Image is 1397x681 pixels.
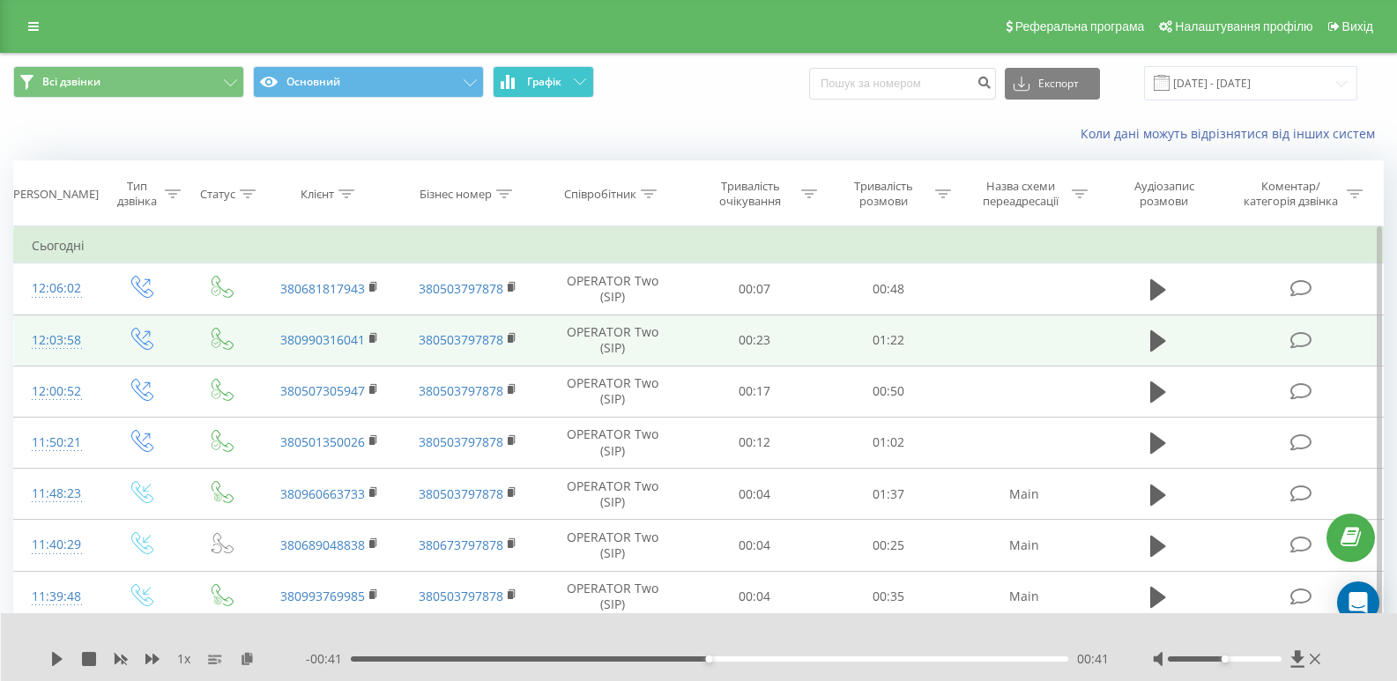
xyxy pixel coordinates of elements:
a: 380993769985 [280,588,365,604]
div: [PERSON_NAME] [10,187,99,202]
button: Графік [493,66,594,98]
input: Пошук за номером [809,68,996,100]
div: 11:50:21 [32,426,82,460]
td: Main [955,469,1094,520]
td: OPERATOR Two (SIP) [538,315,687,366]
td: OPERATOR Two (SIP) [538,366,687,417]
td: 00:48 [821,263,955,315]
a: 380507305947 [280,382,365,399]
a: 380503797878 [419,382,503,399]
div: Тривалість розмови [837,179,931,209]
a: 380673797878 [419,537,503,553]
span: 1 x [177,650,190,668]
td: 00:07 [687,263,821,315]
td: 01:02 [821,417,955,468]
div: 12:03:58 [32,323,82,358]
td: 00:17 [687,366,821,417]
div: 11:40:29 [32,528,82,562]
td: OPERATOR Two (SIP) [538,520,687,571]
div: Статус [200,187,235,202]
a: 380503797878 [419,485,503,502]
td: OPERATOR Two (SIP) [538,263,687,315]
span: Вихід [1342,19,1373,33]
span: Налаштування профілю [1175,19,1312,33]
span: 00:41 [1077,650,1109,668]
td: OPERATOR Two (SIP) [538,469,687,520]
a: 380689048838 [280,537,365,553]
div: Аудіозапис розмови [1110,179,1218,209]
span: - 00:41 [306,650,351,668]
div: Клієнт [301,187,334,202]
td: 00:04 [687,520,821,571]
td: 00:04 [687,469,821,520]
td: Main [955,571,1094,622]
div: Accessibility label [705,655,712,662]
div: Назва схеми переадресації [973,179,1067,209]
td: Сьогодні [14,228,1384,263]
a: Коли дані можуть відрізнятися вiд інших систем [1081,125,1384,142]
td: 00:23 [687,315,821,366]
div: Accessibility label [1221,655,1228,662]
a: 380501350026 [280,433,365,450]
div: Тривалість очікування [703,179,797,209]
td: OPERATOR Two (SIP) [538,571,687,622]
td: 00:35 [821,571,955,622]
a: 380503797878 [419,588,503,604]
div: Тип дзвінка [115,179,160,209]
td: 01:22 [821,315,955,366]
button: Основний [253,66,484,98]
td: Main [955,520,1094,571]
a: 380960663733 [280,485,365,502]
a: 380503797878 [419,280,503,297]
div: 11:48:23 [32,477,82,511]
td: OPERATOR Two (SIP) [538,417,687,468]
div: Співробітник [564,187,636,202]
a: 380503797878 [419,331,503,348]
td: 00:04 [687,571,821,622]
span: Реферальна програма [1015,19,1145,33]
span: Всі дзвінки [42,75,100,89]
a: 380503797878 [419,433,503,450]
td: 00:12 [687,417,821,468]
a: 380990316041 [280,331,365,348]
a: 380681817943 [280,280,365,297]
span: Графік [527,76,561,88]
div: Бізнес номер [420,187,492,202]
div: 12:00:52 [32,374,82,409]
button: Всі дзвінки [13,66,244,98]
td: 01:37 [821,469,955,520]
td: 00:50 [821,366,955,417]
div: 12:06:02 [32,271,82,306]
td: 00:25 [821,520,955,571]
button: Експорт [1005,68,1100,100]
div: 11:39:48 [32,580,82,614]
div: Open Intercom Messenger [1337,581,1379,624]
div: Коментар/категорія дзвінка [1239,179,1342,209]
